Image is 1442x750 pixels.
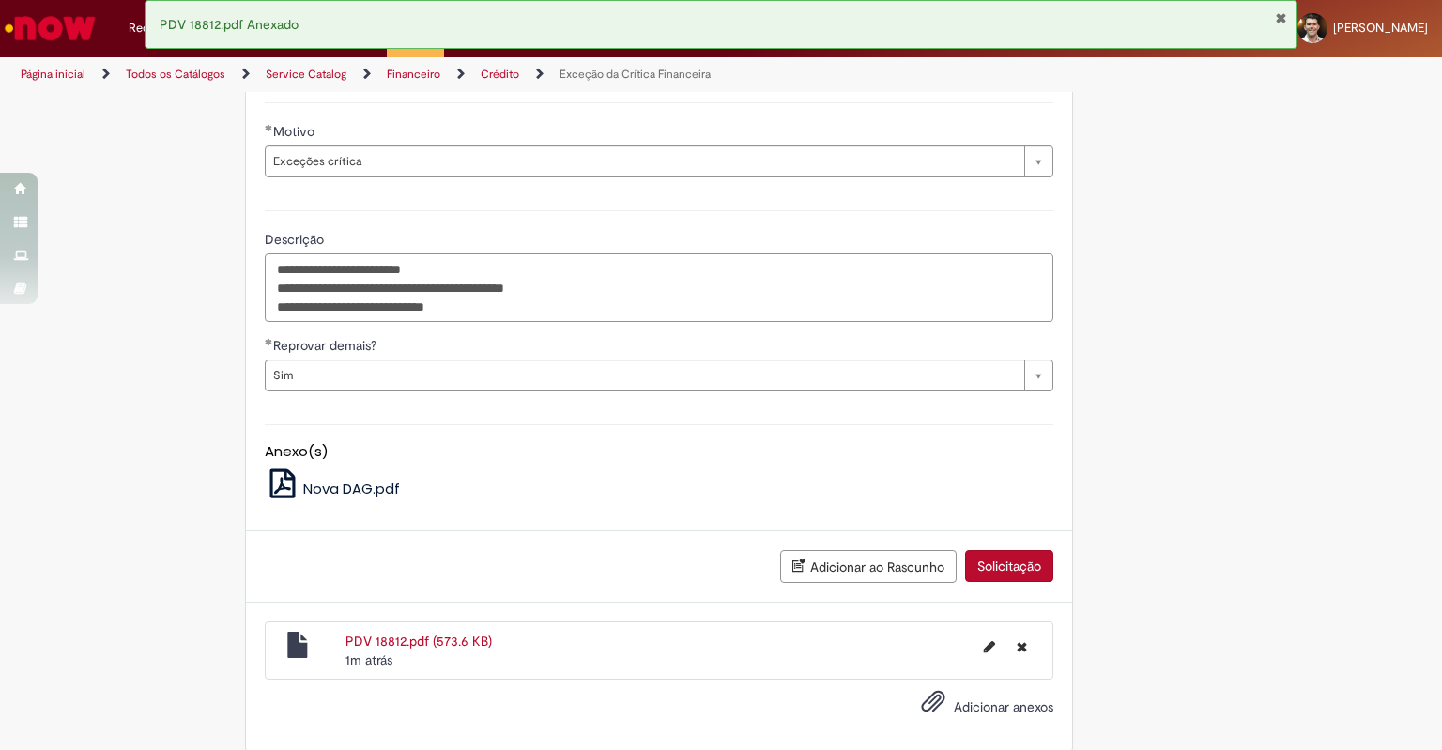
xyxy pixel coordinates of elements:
[973,632,1006,662] button: Editar nome de arquivo PDV 18812.pdf
[2,9,99,47] img: ServiceNow
[160,16,299,33] span: PDV 18812.pdf Anexado
[303,479,400,498] span: Nova DAG.pdf
[265,231,328,248] span: Descrição
[780,550,957,583] button: Adicionar ao Rascunho
[1333,20,1428,36] span: [PERSON_NAME]
[954,698,1053,715] span: Adicionar anexos
[481,67,519,82] a: Crédito
[965,550,1053,582] button: Solicitação
[560,67,711,82] a: Exceção da Crítica Financeira
[1275,10,1287,25] button: Fechar Notificação
[387,67,440,82] a: Financeiro
[345,633,492,650] a: PDV 18812.pdf (573.6 KB)
[126,67,225,82] a: Todos os Catálogos
[14,57,947,92] ul: Trilhas de página
[21,67,85,82] a: Página inicial
[916,684,950,727] button: Adicionar anexos
[273,123,318,140] span: Motivo
[345,651,392,668] time: 29/08/2025 17:25:04
[265,479,401,498] a: Nova DAG.pdf
[265,124,273,131] span: Obrigatório Preenchido
[345,651,392,668] span: 1m atrás
[265,338,273,345] span: Obrigatório Preenchido
[273,360,1015,390] span: Sim
[1005,632,1038,662] button: Excluir PDV 18812.pdf
[265,444,1053,460] h5: Anexo(s)
[273,337,380,354] span: Reprovar demais?
[129,19,194,38] span: Requisições
[265,253,1053,323] textarea: Descrição
[273,146,1015,176] span: Exceções crítica
[266,67,346,82] a: Service Catalog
